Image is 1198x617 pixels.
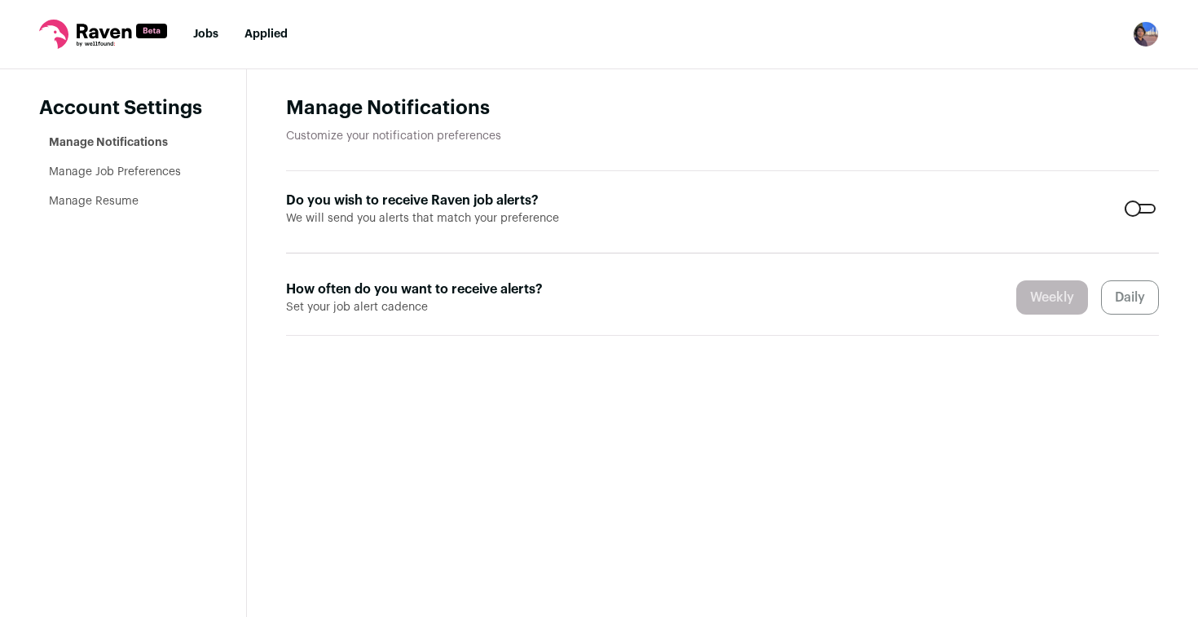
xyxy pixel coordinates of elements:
span: Set your job alert cadence [286,299,566,315]
span: We will send you alerts that match your preference [286,210,566,227]
a: Manage Resume [49,196,139,207]
img: 19039677-medium_jpg [1133,21,1159,47]
a: Manage Job Preferences [49,166,181,178]
header: Account Settings [39,95,207,121]
button: Open dropdown [1133,21,1159,47]
h1: Manage Notifications [286,95,1159,121]
a: Jobs [193,29,218,40]
a: Applied [244,29,288,40]
label: Do you wish to receive Raven job alerts? [286,191,566,210]
p: Customize your notification preferences [286,128,1159,144]
label: How often do you want to receive alerts? [286,280,566,299]
a: Manage Notifications [49,137,168,148]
